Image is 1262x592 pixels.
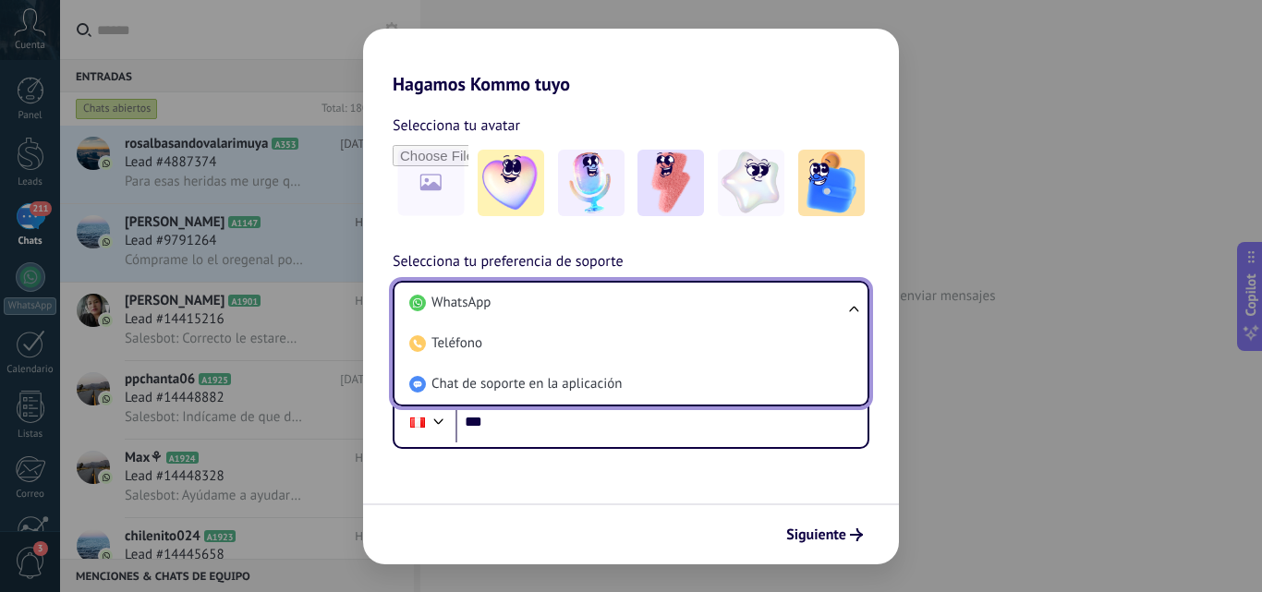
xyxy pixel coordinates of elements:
button: Siguiente [778,519,871,550]
div: Peru: + 51 [400,403,435,441]
span: Teléfono [431,334,482,353]
img: -5.jpeg [798,150,865,216]
span: WhatsApp [431,294,491,312]
img: -2.jpeg [558,150,625,216]
img: -3.jpeg [637,150,704,216]
span: Selecciona tu avatar [393,114,520,138]
span: Selecciona tu preferencia de soporte [393,250,624,274]
span: Chat de soporte en la aplicación [431,375,622,393]
h2: Hagamos Kommo tuyo [363,29,899,95]
span: Siguiente [786,528,846,541]
img: -1.jpeg [478,150,544,216]
img: -4.jpeg [718,150,784,216]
